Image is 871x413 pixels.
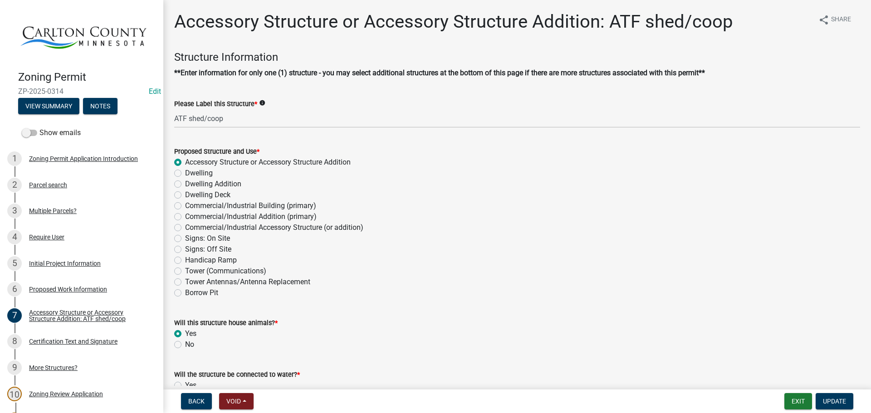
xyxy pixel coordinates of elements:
[7,256,22,271] div: 5
[185,222,363,233] label: Commercial/Industrial Accessory Structure (or addition)
[259,100,265,106] i: info
[174,51,860,64] h4: Structure Information
[149,87,161,96] wm-modal-confirm: Edit Application Number
[818,15,829,25] i: share
[185,189,230,200] label: Dwelling Deck
[7,308,22,323] div: 7
[174,149,259,155] label: Proposed Structure and Use
[226,398,241,405] span: Void
[18,98,79,114] button: View Summary
[174,372,300,378] label: Will the structure be connected to water?
[174,11,733,33] h1: Accessory Structure or Accessory Structure Addition: ATF shed/coop
[185,200,316,211] label: Commercial/Industrial Building (primary)
[29,286,107,292] div: Proposed Work Information
[18,10,149,61] img: Carlton County, Minnesota
[18,103,79,111] wm-modal-confirm: Summary
[83,103,117,111] wm-modal-confirm: Notes
[29,155,138,162] div: Zoning Permit Application Introduction
[7,387,22,401] div: 10
[7,282,22,296] div: 6
[7,334,22,349] div: 8
[18,71,156,84] h4: Zoning Permit
[831,15,851,25] span: Share
[29,338,117,345] div: Certification Text and Signature
[784,393,812,409] button: Exit
[185,328,196,339] label: Yes
[149,87,161,96] a: Edit
[185,255,237,266] label: Handicap Ramp
[18,87,145,96] span: ZP-2025-0314
[185,266,266,277] label: Tower (Communications)
[7,178,22,192] div: 2
[816,393,853,409] button: Update
[219,393,254,409] button: Void
[174,68,705,77] strong: **Enter information for only one (1) structure - you may select additional structures at the bott...
[185,339,194,350] label: No
[29,234,64,240] div: Require User
[185,244,231,255] label: Signs: Off Site
[185,287,218,298] label: Borrow Pit
[823,398,846,405] span: Update
[181,393,212,409] button: Back
[185,380,196,391] label: Yes
[185,233,230,244] label: Signs: On Site
[174,320,278,326] label: Will this structure house animals?
[29,208,77,214] div: Multiple Parcels?
[185,168,213,179] label: Dwelling
[185,277,310,287] label: Tower Antennas/Antenna Replacement
[83,98,117,114] button: Notes
[7,360,22,375] div: 9
[22,127,81,138] label: Show emails
[29,182,67,188] div: Parcel search
[7,151,22,166] div: 1
[811,11,858,29] button: shareShare
[7,204,22,218] div: 3
[185,179,241,189] label: Dwelling Addition
[188,398,205,405] span: Back
[29,391,103,397] div: Zoning Review Application
[185,211,317,222] label: Commercial/Industrial Addition (primary)
[29,260,101,267] div: Initial Project Information
[29,364,78,371] div: More Structures?
[185,157,351,168] label: Accessory Structure or Accessory Structure Addition
[29,309,149,322] div: Accessory Structure or Accessory Structure Addition: ATF shed/coop
[7,230,22,244] div: 4
[174,101,257,107] label: Please Label this Structure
